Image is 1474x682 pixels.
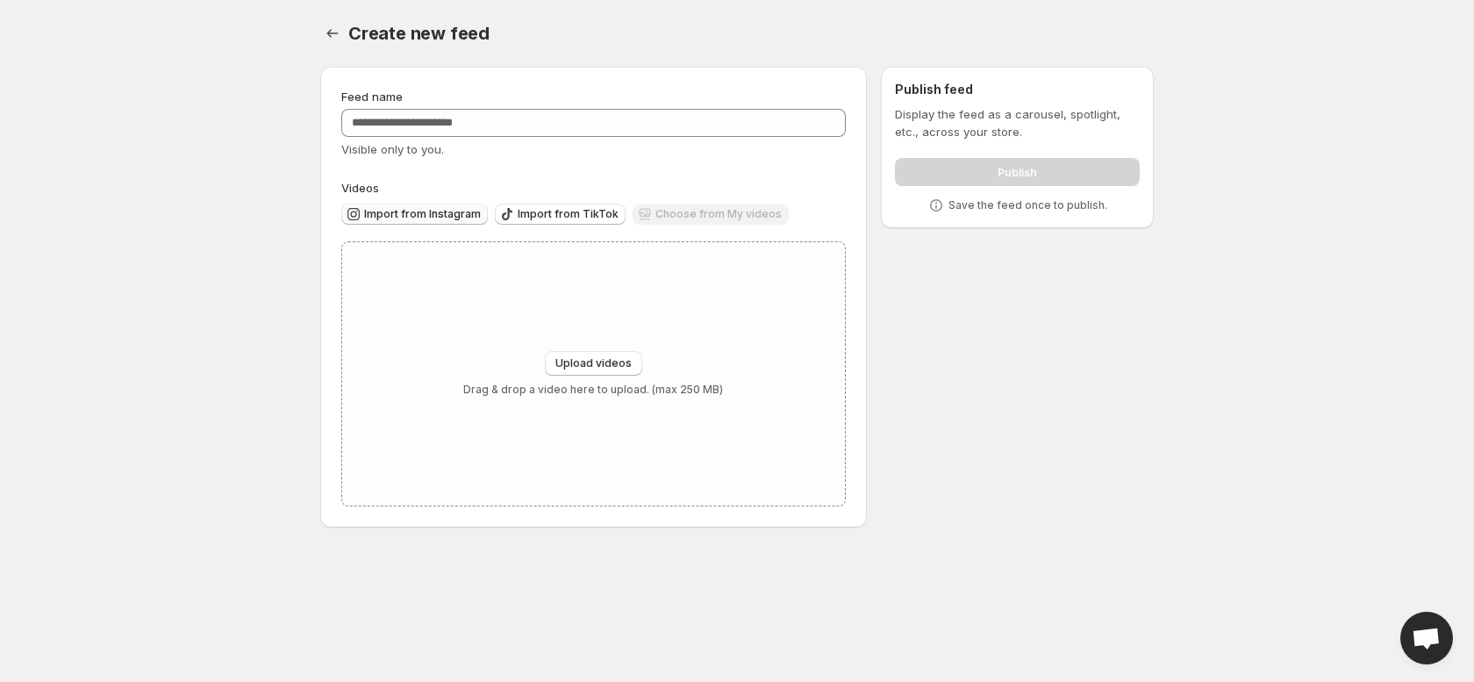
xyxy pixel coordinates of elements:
[320,21,345,46] button: Settings
[341,142,444,156] span: Visible only to you.
[341,90,403,104] span: Feed name
[948,198,1107,212] p: Save the feed once to publish.
[1400,612,1453,664] div: Open chat
[341,204,488,225] button: Import from Instagram
[895,81,1140,98] h2: Publish feed
[555,356,632,370] span: Upload videos
[495,204,626,225] button: Import from TikTok
[341,181,379,195] span: Videos
[348,23,490,44] span: Create new feed
[895,105,1140,140] p: Display the feed as a carousel, spotlight, etc., across your store.
[463,383,723,397] p: Drag & drop a video here to upload. (max 250 MB)
[545,351,642,376] button: Upload videos
[364,207,481,221] span: Import from Instagram
[518,207,619,221] span: Import from TikTok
